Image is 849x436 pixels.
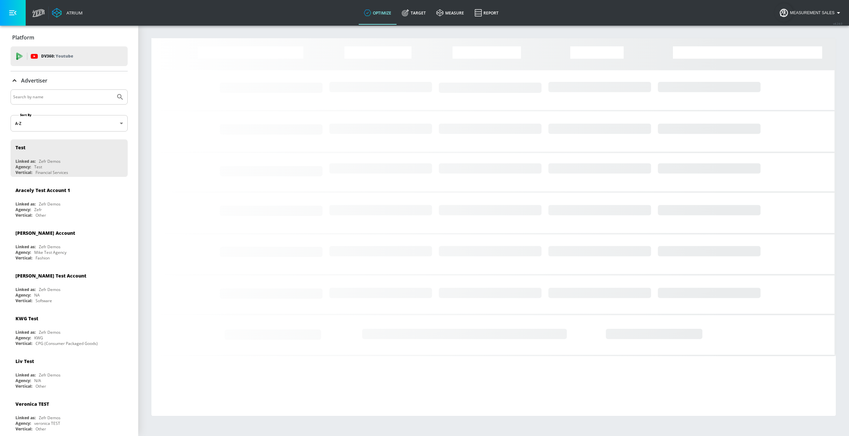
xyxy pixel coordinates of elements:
div: Software [36,298,52,303]
div: Aracely Test Account 1 [15,187,70,193]
div: Aracely Test Account 1Linked as:Zefr DemosAgency:ZefrVertical:Other [11,182,128,220]
p: Platform [12,34,34,41]
div: Agency: [15,207,31,212]
div: Vertical: [15,298,32,303]
div: Zefr Demos [39,201,61,207]
div: Advertiser [11,71,128,90]
div: Linked as: [15,415,36,421]
div: Linked as: [15,372,36,378]
div: Other [36,426,46,432]
div: Linked as: [15,329,36,335]
div: Vertical: [15,170,32,175]
div: Zefr Demos [39,287,61,292]
div: Agency: [15,335,31,341]
a: Atrium [52,8,83,18]
div: Linked as: [15,244,36,250]
div: veronica TEST [34,421,60,426]
div: Atrium [64,10,83,16]
div: Vertical: [15,383,32,389]
div: Linked as: [15,201,36,207]
div: [PERSON_NAME] AccountLinked as:Zefr DemosAgency:Mike Test AgencyVertical:Fashion [11,225,128,262]
div: Test [15,144,25,151]
div: N/A [34,378,41,383]
div: Vertical: [15,426,32,432]
p: Advertiser [21,77,47,84]
button: Measurement Sales [780,9,842,17]
p: DV360: [41,53,73,60]
div: Veronica TESTLinked as:Zefr DemosAgency:veronica TESTVertical:Other [11,396,128,433]
div: [PERSON_NAME] Account [15,230,75,236]
div: DV360: Youtube [11,46,128,66]
div: Agency: [15,378,31,383]
span: login as: measurementsalesdemos@zefr.com [787,11,835,15]
div: Vertical: [15,212,32,218]
a: optimize [359,1,397,25]
div: Zefr Demos [39,372,61,378]
span: v 4.24.0 [833,22,842,25]
div: Financial Services [36,170,68,175]
div: Liv TestLinked as:Zefr DemosAgency:N/AVertical:Other [11,353,128,391]
div: Other [36,212,46,218]
a: Report [469,1,504,25]
div: KWG TestLinked as:Zefr DemosAgency:KWGVertical:CPG (Consumer Packaged Goods) [11,310,128,348]
div: Linked as: [15,287,36,292]
div: Zefr Demos [39,158,61,164]
div: TestLinked as:Zefr DemosAgency:TestVertical:Financial Services [11,139,128,177]
a: measure [431,1,469,25]
div: Linked as: [15,158,36,164]
div: [PERSON_NAME] Test AccountLinked as:Zefr DemosAgency:NAVertical:Software [11,268,128,305]
button: Open Resource Center [775,3,793,22]
p: Youtube [56,53,73,60]
div: KWG Test [15,315,38,322]
div: NA [34,292,40,298]
div: Zefr [34,207,42,212]
div: KWG [34,335,43,341]
div: CPG (Consumer Packaged Goods) [36,341,98,346]
div: Zefr Demos [39,415,61,421]
div: Mike Test Agency [34,250,66,255]
div: Fashion [36,255,50,261]
div: Other [36,383,46,389]
div: Test [34,164,42,170]
div: [PERSON_NAME] Test Account [15,273,86,279]
div: Agency: [15,250,31,255]
label: Sort By [19,113,33,117]
div: Agency: [15,292,31,298]
div: Vertical: [15,341,32,346]
div: Platform [11,28,128,47]
div: Agency: [15,421,31,426]
div: Vertical: [15,255,32,261]
input: Search by name [13,93,113,101]
div: Veronica TEST [15,401,49,407]
div: A-Z [11,115,128,132]
div: Agency: [15,164,31,170]
a: Target [397,1,431,25]
div: Zefr Demos [39,244,61,250]
div: Zefr Demos [39,329,61,335]
div: Liv Test [15,358,34,364]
